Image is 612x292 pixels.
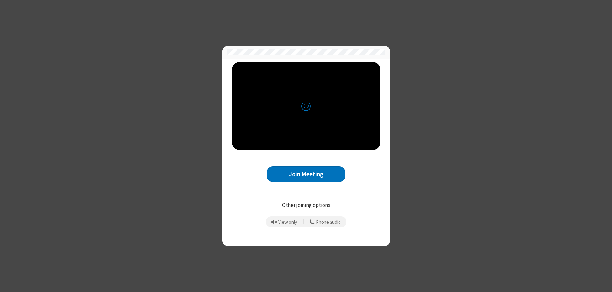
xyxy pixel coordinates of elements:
span: View only [278,220,297,225]
span: | [303,217,304,226]
button: Prevent echo when there is already an active mic and speaker in the room. [269,216,300,227]
span: Phone audio [316,220,341,225]
button: Use your phone for mic and speaker while you view the meeting on this device. [307,216,343,227]
button: Join Meeting [267,166,345,182]
p: Other joining options [232,201,380,209]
